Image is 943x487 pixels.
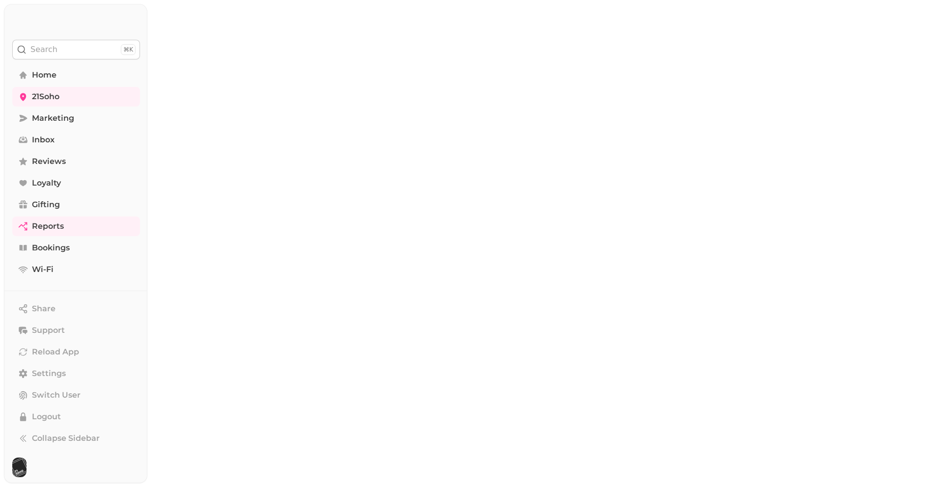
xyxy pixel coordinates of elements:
[12,238,140,258] a: Bookings
[12,342,140,362] button: Reload App
[12,87,140,107] a: 21Soho
[32,411,61,423] span: Logout
[32,389,81,401] span: Switch User
[32,112,74,124] span: Marketing
[32,156,66,167] span: Reviews
[12,260,140,279] a: Wi-Fi
[32,69,56,81] span: Home
[32,303,55,315] span: Share
[32,368,66,379] span: Settings
[32,220,64,232] span: Reports
[32,134,55,146] span: Inbox
[12,385,140,405] button: Switch User
[32,91,59,103] span: 21Soho
[12,364,140,383] a: Settings
[12,195,140,215] a: Gifting
[32,242,70,254] span: Bookings
[12,152,140,171] a: Reviews
[12,407,140,427] button: Logout
[12,65,140,85] a: Home
[12,216,140,236] a: Reports
[12,429,140,448] button: Collapse Sidebar
[12,456,140,479] button: User avatar
[12,458,27,477] img: User avatar
[32,177,61,189] span: Loyalty
[32,433,100,444] span: Collapse Sidebar
[12,108,140,128] a: Marketing
[12,173,140,193] a: Loyalty
[32,264,54,275] span: Wi-Fi
[12,299,140,319] button: Share
[12,40,140,59] button: Search⌘K
[12,130,140,150] a: Inbox
[121,44,136,55] div: ⌘K
[32,199,60,211] span: Gifting
[12,321,140,340] button: Support
[32,325,65,336] span: Support
[30,44,57,55] p: Search
[32,346,79,358] span: Reload App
